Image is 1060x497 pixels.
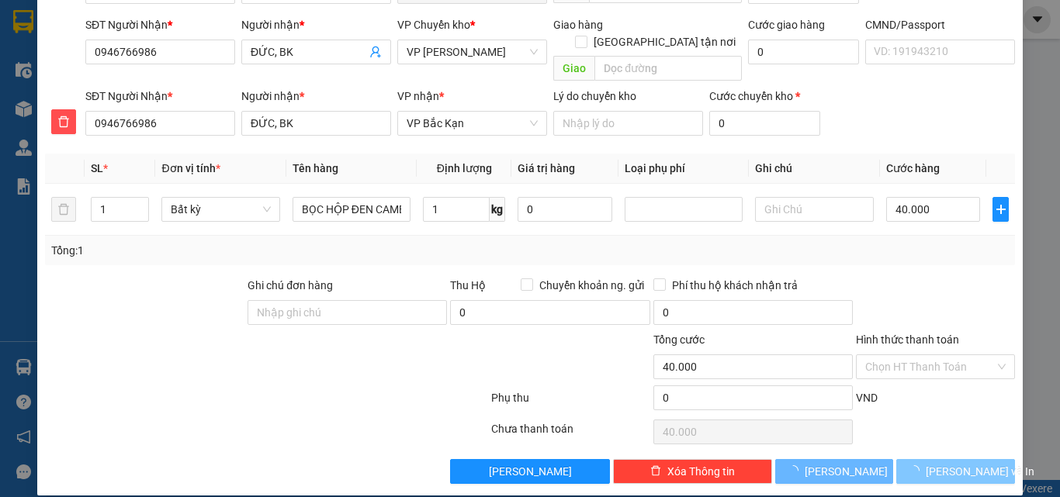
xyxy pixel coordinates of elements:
div: Người nhận [241,88,391,105]
button: [PERSON_NAME] và In [896,459,1015,484]
span: loading [788,465,805,476]
th: Loại phụ phí [618,154,749,184]
div: CMND/Passport [865,16,1015,33]
input: SĐT người nhận [85,111,235,136]
b: GỬI : VP [PERSON_NAME] [19,105,271,131]
span: Xóa Thông tin [667,463,735,480]
span: VP nhận [397,90,439,102]
span: [GEOGRAPHIC_DATA] tận nơi [587,33,742,50]
span: Thu Hộ [450,279,486,292]
input: Dọc đường [594,56,742,81]
li: 271 - [PERSON_NAME] - [GEOGRAPHIC_DATA] - [GEOGRAPHIC_DATA] [145,38,649,57]
span: Chuyển khoản ng. gửi [533,277,650,294]
span: Giao hàng [553,19,603,31]
button: [PERSON_NAME] [450,459,609,484]
span: user-add [369,46,382,58]
span: Giao [553,56,594,81]
span: Cước hàng [886,162,940,174]
label: Lý do chuyển kho [553,90,636,102]
span: Bất kỳ [171,198,270,221]
input: 0 [518,197,612,222]
span: Định lượng [437,162,492,174]
button: plus [992,197,1009,222]
div: Phụ thu [490,389,652,416]
button: [PERSON_NAME] [775,459,894,484]
span: Đơn vị tính [161,162,220,174]
span: VP Hoàng Gia [407,40,538,64]
span: delete [650,465,661,478]
span: Tổng cước [653,333,705,346]
span: Tên hàng [293,162,338,174]
span: loading [909,465,926,476]
input: Cước giao hàng [748,40,859,64]
input: Ghi Chú [755,197,873,222]
div: Người nhận [241,16,391,33]
span: plus [993,203,1008,216]
span: Giá trị hàng [518,162,575,174]
button: delete [51,197,76,222]
div: SĐT Người Nhận [85,88,235,105]
div: Cước chuyển kho [709,88,820,105]
span: VP Chuyển kho [397,19,470,31]
img: logo.jpg [19,19,136,97]
button: delete [51,109,76,134]
input: VD: Bàn, Ghế [293,197,410,222]
div: SĐT Người Nhận [85,16,235,33]
span: delete [52,116,75,128]
span: Phí thu hộ khách nhận trả [666,277,804,294]
span: [PERSON_NAME] và In [926,463,1034,480]
span: SL [91,162,103,174]
span: kg [490,197,505,222]
th: Ghi chú [749,154,879,184]
button: deleteXóa Thông tin [613,459,772,484]
label: Ghi chú đơn hàng [248,279,333,292]
input: Ghi chú đơn hàng [248,300,447,325]
label: Cước giao hàng [748,19,825,31]
span: [PERSON_NAME] [805,463,888,480]
input: Tên người nhận [241,111,391,136]
span: VP Bắc Kạn [407,112,538,135]
div: Tổng: 1 [51,242,410,259]
input: Lý do chuyển kho [553,111,703,136]
span: [PERSON_NAME] [489,463,572,480]
span: VND [856,392,878,404]
div: Chưa thanh toán [490,420,652,447]
label: Hình thức thanh toán [856,333,959,346]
